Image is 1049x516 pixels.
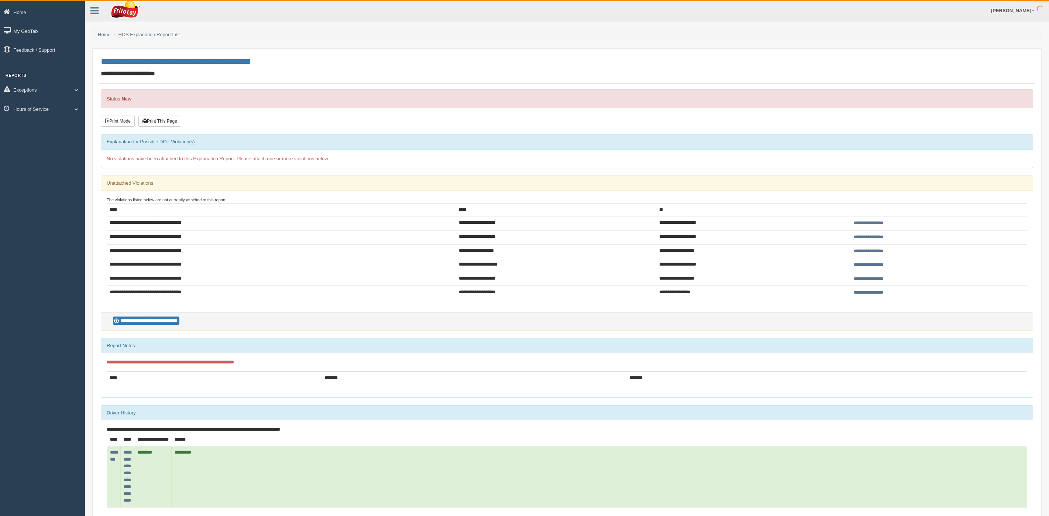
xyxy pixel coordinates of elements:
div: Driver History [101,406,1033,420]
button: Print This Page [138,116,181,127]
small: The violations listed below are not currently attached to this report: [107,198,227,202]
div: Unattached Violations [101,176,1033,191]
span: No violations have been attached to this Explanation Report. Please attach one or more violations... [107,156,329,161]
button: Print Mode [101,116,135,127]
div: Explanation for Possible DOT Violation(s) [101,134,1033,149]
a: Home [98,32,111,37]
div: Report Notes [101,338,1033,353]
a: HOS Explanation Report List [118,32,180,37]
strong: New [121,96,131,102]
div: Status: [101,89,1033,108]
